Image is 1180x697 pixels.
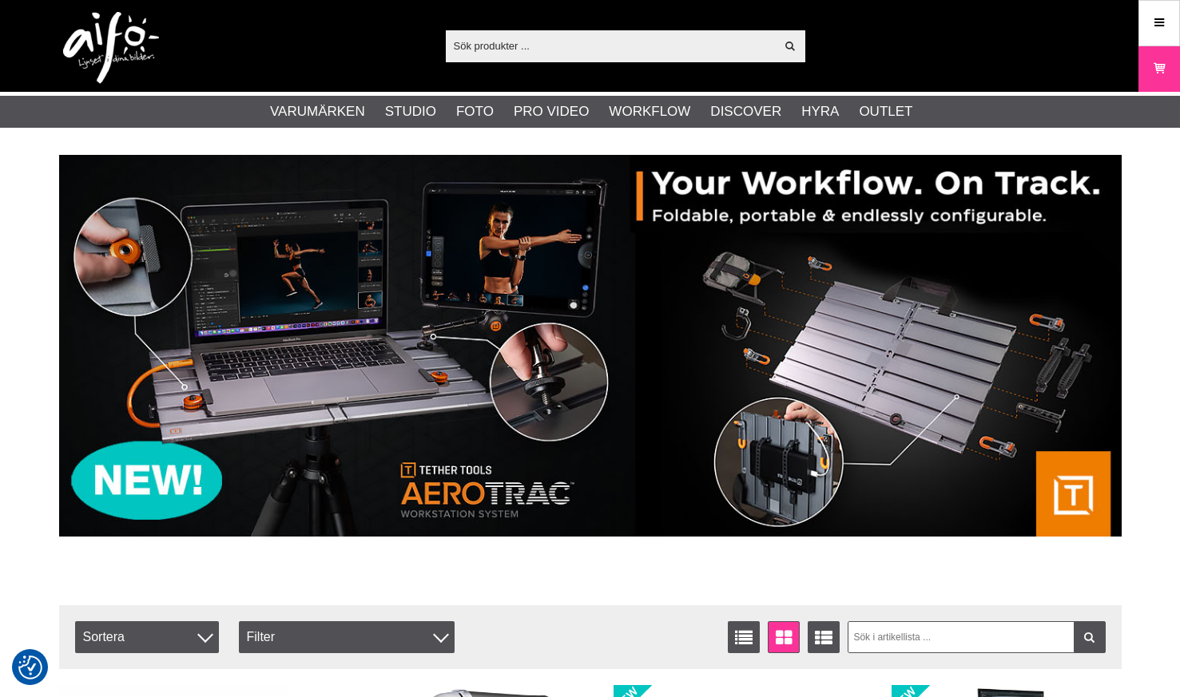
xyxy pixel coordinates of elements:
[446,34,776,57] input: Sök produkter ...
[59,155,1122,537] img: Annons:007 banner-header-aerotrac-1390x500.jpg
[239,621,455,653] div: Filter
[18,655,42,679] img: Revisit consent button
[848,621,1106,653] input: Sök i artikellista ...
[270,101,365,122] a: Varumärken
[801,101,839,122] a: Hyra
[385,101,436,122] a: Studio
[63,12,159,84] img: logo.png
[859,101,912,122] a: Outlet
[768,621,800,653] a: Fönstervisning
[456,101,494,122] a: Foto
[609,101,690,122] a: Workflow
[710,101,781,122] a: Discover
[18,653,42,682] button: Samtyckesinställningar
[75,621,219,653] span: Sortera
[728,621,760,653] a: Listvisning
[514,101,589,122] a: Pro Video
[808,621,840,653] a: Utökad listvisning
[1074,621,1106,653] a: Filtrera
